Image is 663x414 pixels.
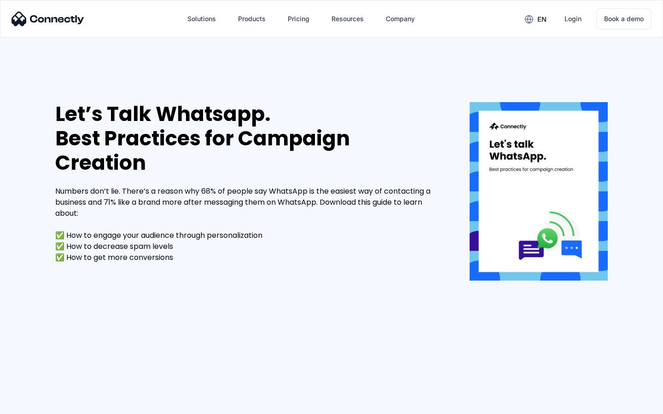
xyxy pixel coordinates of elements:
aside: Language selected: English [9,398,55,411]
img: Connectly Logo [12,11,84,26]
a: Book a demo [596,8,651,29]
div: Solutions [187,12,216,25]
div: Login [564,12,582,25]
div: Let’s Talk Whatsapp. Best Practices for Campaign Creation [55,102,442,175]
div: en [537,13,547,26]
ul: Language list [18,398,55,411]
div: Resources [331,12,364,25]
div: Products [238,12,266,25]
a: Pricing [280,8,317,30]
div: Pricing [288,12,309,25]
a: Login [557,8,589,30]
div: Numbers don’t lie. There’s a reason why 68% of people say WhatsApp is the easiest way of contacti... [55,186,442,263]
div: Company [386,12,415,25]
